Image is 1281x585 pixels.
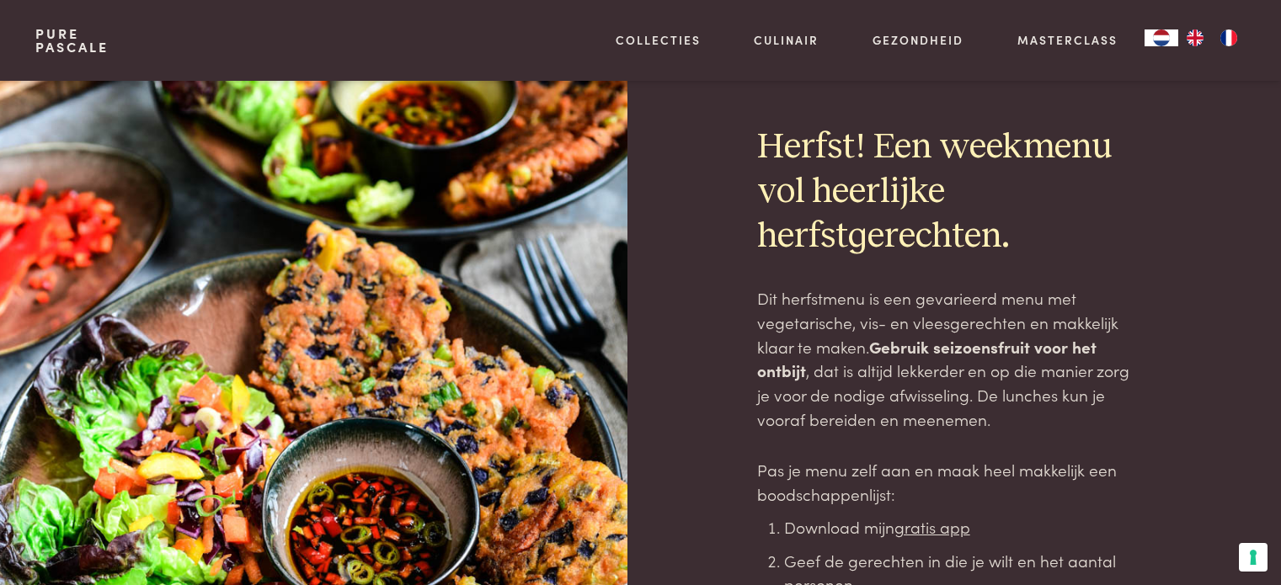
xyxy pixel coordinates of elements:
[1017,31,1118,49] a: Masterclass
[757,458,1143,506] p: Pas je menu zelf aan en maak heel makkelijk een boodschappenlijst:
[757,286,1143,431] p: Dit herfstmenu is een gevarieerd menu met vegetarische, vis- en vleesgerechten en makkelijk klaar...
[757,125,1143,259] h2: Herfst! Een weekmenu vol heerlijke herfstgerechten.
[754,31,819,49] a: Culinair
[1145,29,1178,46] div: Language
[35,27,109,54] a: PurePascale
[757,335,1097,382] strong: Gebruik seizoensfruit voor het ontbijt
[1145,29,1178,46] a: NL
[1212,29,1246,46] a: FR
[1178,29,1246,46] ul: Language list
[784,515,1143,540] li: Download mijn
[1239,543,1268,572] button: Uw voorkeuren voor toestemming voor trackingtechnologieën
[1145,29,1246,46] aside: Language selected: Nederlands
[894,515,970,538] a: gratis app
[873,31,963,49] a: Gezondheid
[616,31,701,49] a: Collecties
[1178,29,1212,46] a: EN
